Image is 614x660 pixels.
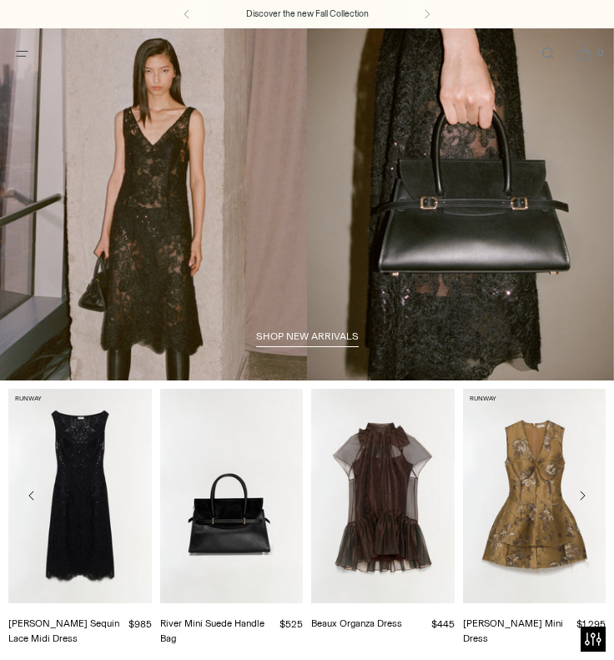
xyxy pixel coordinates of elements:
button: Move to previous carousel slide [17,481,47,511]
a: [PERSON_NAME] Mini Dress [463,617,563,643]
span: 0 [592,45,607,60]
a: River Mini Suede Handle Bag [160,617,264,643]
a: shop new arrivals [256,330,359,347]
a: Beaux Organza Dress [311,617,402,629]
a: [PERSON_NAME] Sequin Lace Midi Dress [8,617,119,643]
a: SIMKHAI [240,42,374,66]
span: shop new arrivals [256,330,359,342]
a: Open cart modal [566,37,601,71]
button: Open menu modal [5,37,39,71]
a: Open search modal [531,37,565,71]
a: Discover the new Fall Collection [246,8,369,21]
button: Move to next carousel slide [567,481,597,511]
